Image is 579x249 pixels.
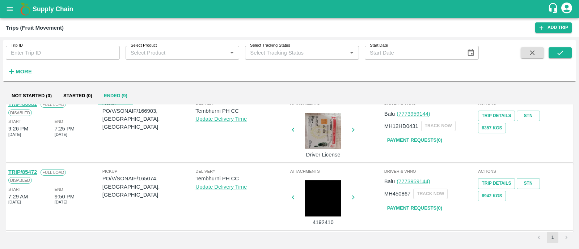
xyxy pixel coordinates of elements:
[384,190,411,198] p: MH450867
[247,48,335,57] input: Select Tracking Status
[41,169,66,176] span: Full Load
[55,186,63,193] span: End
[547,232,558,243] button: page 1
[384,179,395,184] span: Balu
[384,111,395,117] span: Balu
[55,131,67,138] span: [DATE]
[560,1,573,17] div: account of current user
[131,43,157,48] label: Select Product
[128,48,225,57] input: Select Product
[517,178,540,189] a: STN
[535,22,572,33] a: Add Trip
[195,184,247,190] a: Update Delivery Time
[8,125,28,133] div: 9:26 PM
[8,193,28,201] div: 7:29 AM
[195,175,289,183] p: Tembhurni PH CC
[102,168,196,175] span: Pickup
[517,111,540,121] a: STN
[365,46,461,60] input: Start Date
[8,110,32,116] span: Disabled
[55,118,63,125] span: End
[55,193,75,201] div: 9:50 PM
[384,122,418,130] p: MH12HD0431
[58,87,98,104] button: Started (0)
[33,4,548,14] a: Supply Chain
[55,199,67,205] span: [DATE]
[11,43,23,48] label: Trip ID
[384,168,477,175] span: Driver & VHNo
[397,179,430,184] a: (7773959144)
[8,169,37,175] a: TRIP/85472
[478,168,571,175] span: Actions
[8,118,21,125] span: Start
[98,87,133,104] button: Ended (9)
[8,199,21,205] span: [DATE]
[464,46,478,60] button: Choose date
[195,168,289,175] span: Delivery
[33,5,73,13] b: Supply Chain
[6,87,58,104] button: Not Started (0)
[478,123,506,133] button: 6357 Kgs
[18,2,33,16] img: logo
[195,116,247,122] a: Update Delivery Time
[16,69,32,74] strong: More
[290,168,383,175] span: Attachments
[548,3,560,16] div: customer-support
[296,218,350,226] p: 4192410
[8,131,21,138] span: [DATE]
[102,107,196,131] p: PO/V/SONAIF/166903, [GEOGRAPHIC_DATA], [GEOGRAPHIC_DATA]
[8,177,32,184] span: Disabled
[1,1,18,17] button: open drawer
[384,134,445,147] a: Payment Requests(0)
[6,23,64,33] div: Trips (Fruit Movement)
[478,178,515,189] a: Trip Details
[8,186,21,193] span: Start
[478,191,506,201] button: 6942 Kgs
[478,111,515,121] a: Trip Details
[347,48,356,57] button: Open
[532,232,573,243] nav: pagination navigation
[195,107,289,115] p: Tembhurni PH CC
[296,151,350,159] p: Driver License
[384,202,445,215] a: Payment Requests(0)
[397,111,430,117] a: (7773959144)
[55,125,75,133] div: 7:25 PM
[227,48,237,57] button: Open
[6,65,34,78] button: More
[370,43,388,48] label: Start Date
[6,46,120,60] input: Enter Trip ID
[102,175,196,199] p: PO/V/SONAIF/165074, [GEOGRAPHIC_DATA], [GEOGRAPHIC_DATA]
[250,43,290,48] label: Select Tracking Status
